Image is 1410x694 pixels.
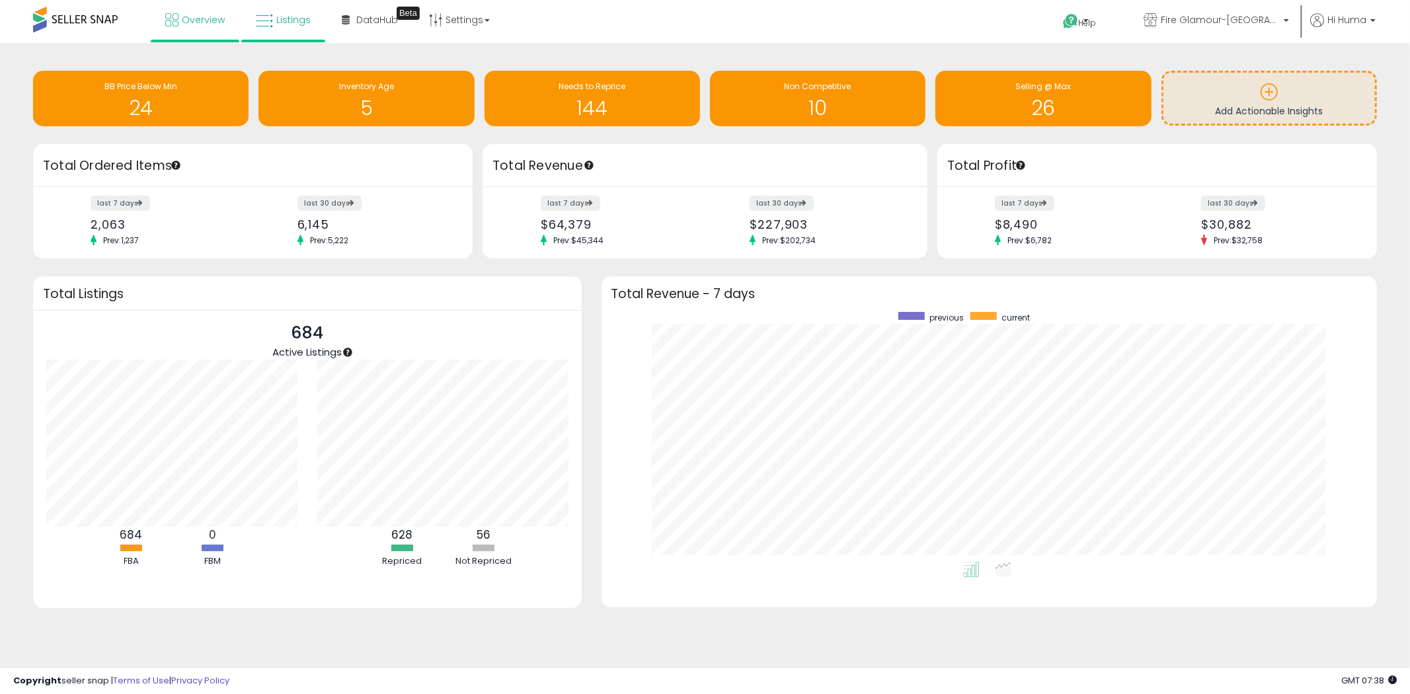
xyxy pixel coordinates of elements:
span: Fire Glamour-[GEOGRAPHIC_DATA] [1161,13,1280,26]
label: last 7 days [541,196,600,211]
span: Prev: 5,222 [303,235,355,246]
div: $227,903 [750,217,904,231]
label: last 7 days [995,196,1054,211]
span: DataHub [356,13,398,26]
span: previous [929,312,964,323]
a: Needs to Reprice 144 [485,71,700,126]
label: last 30 days [1201,196,1265,211]
label: last 30 days [750,196,814,211]
div: Tooltip anchor [1015,159,1027,171]
a: BB Price Below Min 24 [33,71,249,126]
a: Terms of Use [113,674,169,687]
h3: Total Revenue - 7 days [611,289,1367,299]
i: Get Help [1062,13,1079,30]
b: 56 [477,527,490,543]
div: FBA [91,555,171,568]
span: Active Listings [272,345,342,359]
a: Non Competitive 10 [710,71,925,126]
div: FBM [173,555,252,568]
b: 0 [209,527,216,543]
b: 684 [120,527,142,543]
label: last 30 days [297,196,362,211]
span: Prev: $45,344 [547,235,610,246]
span: Add Actionable Insights [1215,104,1323,118]
p: 684 [272,321,342,346]
h1: 10 [717,97,919,119]
b: 628 [391,527,412,543]
div: $8,490 [995,217,1147,231]
h3: Total Revenue [492,157,918,175]
div: 2,063 [91,217,243,231]
h3: Total Ordered Items [43,157,463,175]
span: BB Price Below Min [104,81,177,92]
div: Tooltip anchor [583,159,595,171]
a: Help [1052,3,1122,43]
a: Hi Huma [1310,13,1376,43]
div: Tooltip anchor [170,159,182,171]
a: Inventory Age 5 [258,71,474,126]
span: Inventory Age [339,81,394,92]
div: Tooltip anchor [397,7,420,20]
h1: 24 [40,97,242,119]
div: $64,379 [541,217,695,231]
span: Needs to Reprice [559,81,625,92]
span: 2025-10-14 07:38 GMT [1341,674,1397,687]
div: 6,145 [297,217,450,231]
div: Not Repriced [444,555,523,568]
div: $30,882 [1201,217,1353,231]
h3: Total Profit [947,157,1367,175]
span: Prev: $202,734 [756,235,822,246]
span: current [1001,312,1030,323]
h1: 26 [942,97,1144,119]
div: Tooltip anchor [342,346,354,358]
label: last 7 days [91,196,150,211]
span: Prev: 1,237 [97,235,145,246]
div: Repriced [362,555,442,568]
a: Selling @ Max 26 [935,71,1151,126]
span: Prev: $32,758 [1207,235,1269,246]
span: Listings [276,13,311,26]
h1: 144 [491,97,693,119]
span: Non Competitive [785,81,851,92]
strong: Copyright [13,674,61,687]
span: Prev: $6,782 [1001,235,1058,246]
span: Hi Huma [1327,13,1366,26]
span: Overview [182,13,225,26]
h3: Total Listings [43,289,572,299]
span: Selling @ Max [1015,81,1071,92]
a: Privacy Policy [171,674,229,687]
a: Add Actionable Insights [1163,73,1375,124]
h1: 5 [265,97,467,119]
span: Help [1079,17,1097,28]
